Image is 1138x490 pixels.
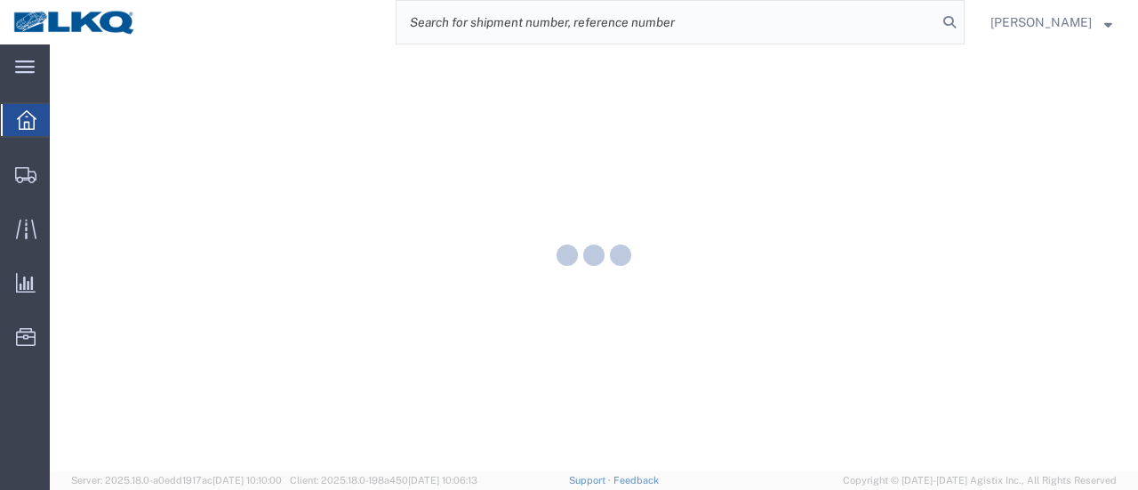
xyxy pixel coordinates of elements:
[990,12,1113,33] button: [PERSON_NAME]
[990,12,1092,32] span: Marc Metzger
[212,475,282,486] span: [DATE] 10:10:00
[71,475,282,486] span: Server: 2025.18.0-a0edd1917ac
[569,475,613,486] a: Support
[408,475,477,486] span: [DATE] 10:06:13
[843,473,1117,488] span: Copyright © [DATE]-[DATE] Agistix Inc., All Rights Reserved
[613,475,659,486] a: Feedback
[397,1,937,44] input: Search for shipment number, reference number
[12,9,137,36] img: logo
[290,475,477,486] span: Client: 2025.18.0-198a450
